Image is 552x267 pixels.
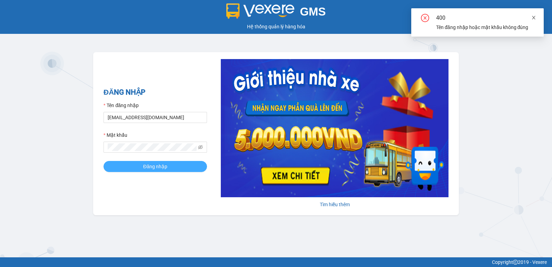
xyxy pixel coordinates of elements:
[421,14,429,23] span: close-circle
[226,10,326,16] a: GMS
[300,5,326,18] span: GMS
[103,112,207,123] input: Tên đăng nhập
[436,14,535,22] div: 400
[531,15,536,20] span: close
[198,145,203,150] span: eye-invisible
[143,163,167,170] span: Đăng nhập
[108,143,197,151] input: Mật khẩu
[2,23,550,30] div: Hệ thống quản lý hàng hóa
[513,260,518,265] span: copyright
[221,59,448,197] img: banner-0
[5,258,547,266] div: Copyright 2019 - Vexere
[103,161,207,172] button: Đăng nhập
[226,3,295,19] img: logo 2
[221,201,448,208] div: Tìm hiểu thêm
[103,87,207,98] h2: ĐĂNG NHẬP
[436,23,535,31] div: Tên đăng nhập hoặc mật khẩu không đúng
[103,131,127,139] label: Mật khẩu
[103,102,139,109] label: Tên đăng nhập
